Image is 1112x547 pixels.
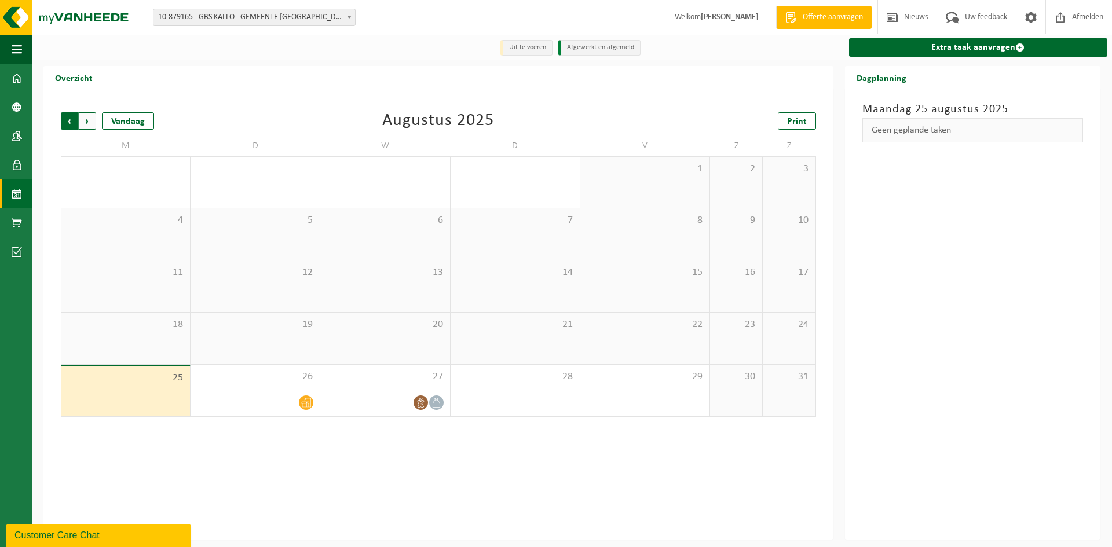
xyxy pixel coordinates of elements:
[153,9,355,25] span: 10-879165 - GBS KALLO - GEMEENTE BEVEREN - KOSTENPLAATS 27 - KALLO
[862,118,1083,142] div: Geen geplande taken
[61,135,191,156] td: M
[586,370,704,383] span: 29
[586,318,704,331] span: 22
[787,117,807,126] span: Print
[586,266,704,279] span: 15
[776,6,872,29] a: Offerte aanvragen
[862,101,1083,118] h3: Maandag 25 augustus 2025
[769,214,809,227] span: 10
[196,318,314,331] span: 19
[586,163,704,175] span: 1
[580,135,710,156] td: V
[701,13,759,21] strong: [PERSON_NAME]
[716,318,756,331] span: 23
[196,214,314,227] span: 5
[326,370,444,383] span: 27
[326,214,444,227] span: 6
[769,163,809,175] span: 3
[769,370,809,383] span: 31
[456,370,574,383] span: 28
[769,266,809,279] span: 17
[326,266,444,279] span: 13
[196,370,314,383] span: 26
[320,135,450,156] td: W
[769,318,809,331] span: 24
[849,38,1107,57] a: Extra taak aanvragen
[763,135,815,156] td: Z
[67,318,184,331] span: 18
[456,266,574,279] span: 14
[456,318,574,331] span: 21
[586,214,704,227] span: 8
[43,66,104,89] h2: Overzicht
[558,40,641,56] li: Afgewerkt en afgemeld
[845,66,918,89] h2: Dagplanning
[716,163,756,175] span: 2
[67,266,184,279] span: 11
[326,318,444,331] span: 20
[710,135,763,156] td: Z
[500,40,553,56] li: Uit te voeren
[79,112,96,130] span: Volgende
[716,266,756,279] span: 16
[716,370,756,383] span: 30
[451,135,580,156] td: D
[67,372,184,384] span: 25
[6,522,193,547] iframe: chat widget
[61,112,78,130] span: Vorige
[102,112,154,130] div: Vandaag
[191,135,320,156] td: D
[778,112,816,130] a: Print
[456,214,574,227] span: 7
[153,9,356,26] span: 10-879165 - GBS KALLO - GEMEENTE BEVEREN - KOSTENPLAATS 27 - KALLO
[716,214,756,227] span: 9
[67,214,184,227] span: 4
[800,12,866,23] span: Offerte aanvragen
[196,266,314,279] span: 12
[382,112,494,130] div: Augustus 2025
